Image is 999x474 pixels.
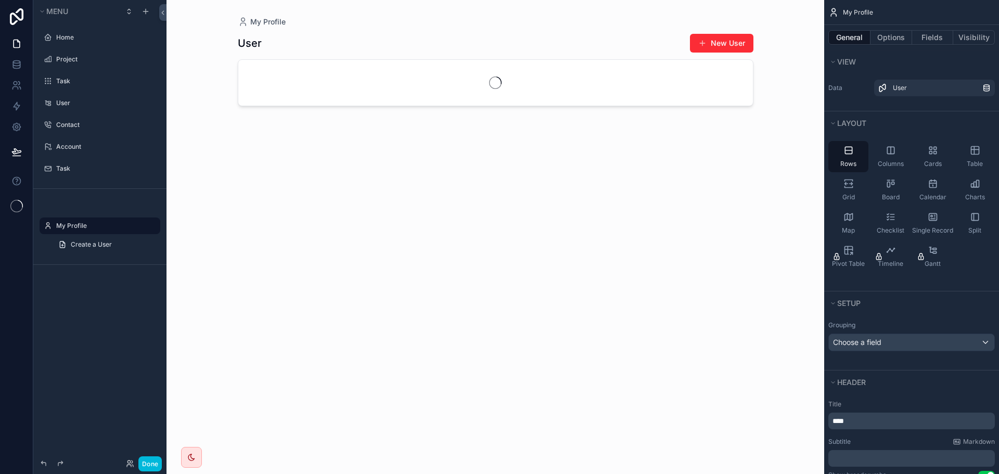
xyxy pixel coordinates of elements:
[953,438,995,446] a: Markdown
[842,226,855,235] span: Map
[828,174,868,206] button: Grid
[828,296,989,311] button: Setup
[870,208,911,239] button: Checklist
[138,456,162,471] button: Done
[828,413,995,429] div: scrollable content
[919,193,946,201] span: Calendar
[71,240,112,249] span: Create a User
[56,33,154,42] label: Home
[837,378,866,387] span: Header
[828,208,868,239] button: Map
[913,141,953,172] button: Cards
[912,226,953,235] span: Single Record
[828,84,870,92] label: Data
[870,241,911,272] button: Timeline
[828,116,989,131] button: Layout
[925,260,941,268] span: Gantt
[828,400,995,408] label: Title
[840,160,856,168] span: Rows
[828,55,989,69] button: View
[878,160,904,168] span: Columns
[955,141,995,172] button: Table
[968,226,981,235] span: Split
[828,321,855,329] label: Grouping
[828,438,851,446] label: Subtitle
[828,450,995,467] div: scrollable content
[837,299,861,308] span: Setup
[56,143,154,151] label: Account
[913,208,953,239] button: Single Record
[37,4,119,19] button: Menu
[56,222,154,230] label: My Profile
[893,84,907,92] span: User
[877,226,904,235] span: Checklist
[832,260,865,268] span: Pivot Table
[963,438,995,446] span: Markdown
[912,30,954,45] button: Fields
[870,141,911,172] button: Columns
[870,174,911,206] button: Board
[828,30,870,45] button: General
[953,30,995,45] button: Visibility
[967,160,983,168] span: Table
[828,241,868,272] button: Pivot Table
[52,236,160,253] a: Create a User
[828,375,989,390] button: Header
[56,77,154,85] label: Task
[828,141,868,172] button: Rows
[870,30,912,45] button: Options
[882,193,900,201] span: Board
[878,260,903,268] span: Timeline
[56,164,154,173] label: Task
[837,57,856,66] span: View
[56,55,154,63] label: Project
[913,241,953,272] button: Gantt
[56,99,154,107] label: User
[56,121,154,129] label: Contact
[46,7,68,16] span: Menu
[828,334,995,351] button: Choose a field
[833,338,881,347] span: Choose a field
[842,193,855,201] span: Grid
[924,160,942,168] span: Cards
[955,208,995,239] button: Split
[843,8,873,17] span: My Profile
[874,80,995,96] a: User
[955,174,995,206] button: Charts
[837,119,866,127] span: Layout
[913,174,953,206] button: Calendar
[965,193,985,201] span: Charts
[37,219,156,233] button: Hidden pages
